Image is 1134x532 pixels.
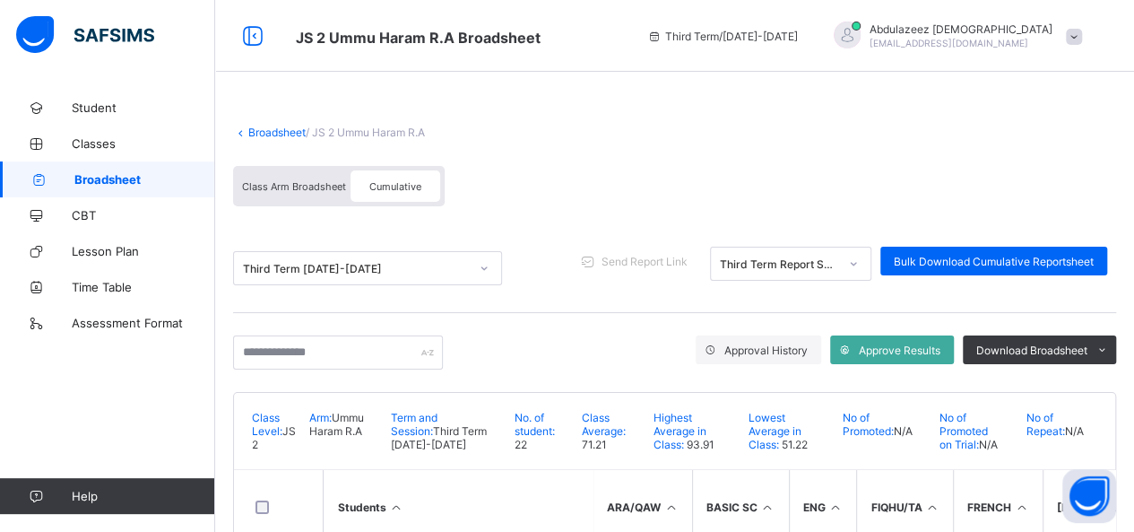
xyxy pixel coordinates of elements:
[720,257,838,271] div: Third Term Report Sheet
[654,411,706,451] span: Highest Average in Class:
[248,126,306,139] a: Broadsheet
[859,344,940,357] span: Approve Results
[72,489,214,503] span: Help
[602,255,688,268] span: Send Report Link
[72,316,215,330] span: Assessment Format
[647,30,798,43] span: session/term information
[252,411,282,438] span: Class Level:
[816,22,1091,51] div: AbdulazeezMuhammad
[870,38,1028,48] span: [EMAIL_ADDRESS][DOMAIN_NAME]
[72,208,215,222] span: CBT
[296,29,541,47] span: Class Arm Broadsheet
[1062,469,1116,523] button: Open asap
[582,438,607,451] span: 71.21
[760,501,775,514] i: Sort in Ascending Order
[16,16,154,54] img: safsims
[870,22,1052,36] span: Abdulazeez [DEMOGRAPHIC_DATA]
[979,438,998,451] span: N/A
[309,411,364,438] span: Ummu Haram R.A
[894,255,1094,268] span: Bulk Download Cumulative Reportsheet
[894,424,913,438] span: N/A
[749,411,801,451] span: Lowest Average in Class:
[924,501,939,514] i: Sort in Ascending Order
[976,344,1087,357] span: Download Broadsheet
[1014,501,1029,514] i: Sort in Ascending Order
[939,411,988,451] span: No of Promoted on Trial:
[369,180,421,193] span: Cumulative
[72,100,215,115] span: Student
[684,438,714,451] span: 93.91
[515,411,555,438] span: No. of student:
[252,424,296,451] span: JS 2
[74,172,215,187] span: Broadsheet
[663,501,679,514] i: Sort in Ascending Order
[391,424,487,451] span: Third Term [DATE]-[DATE]
[72,136,215,151] span: Classes
[779,438,808,451] span: 51.22
[843,411,894,438] span: No of Promoted:
[243,262,469,275] div: Third Term [DATE]-[DATE]
[1026,411,1065,438] span: No of Repeat:
[309,411,332,424] span: Arm:
[306,126,425,139] span: / JS 2 Ummu Haram R.A
[72,280,215,294] span: Time Table
[242,180,346,193] span: Class Arm Broadsheet
[391,411,437,438] span: Term and Session:
[515,438,527,451] span: 22
[724,344,808,357] span: Approval History
[389,501,404,514] i: Sort Ascending
[828,501,844,514] i: Sort in Ascending Order
[582,411,626,438] span: Class Average:
[1065,424,1084,438] span: N/A
[72,244,215,258] span: Lesson Plan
